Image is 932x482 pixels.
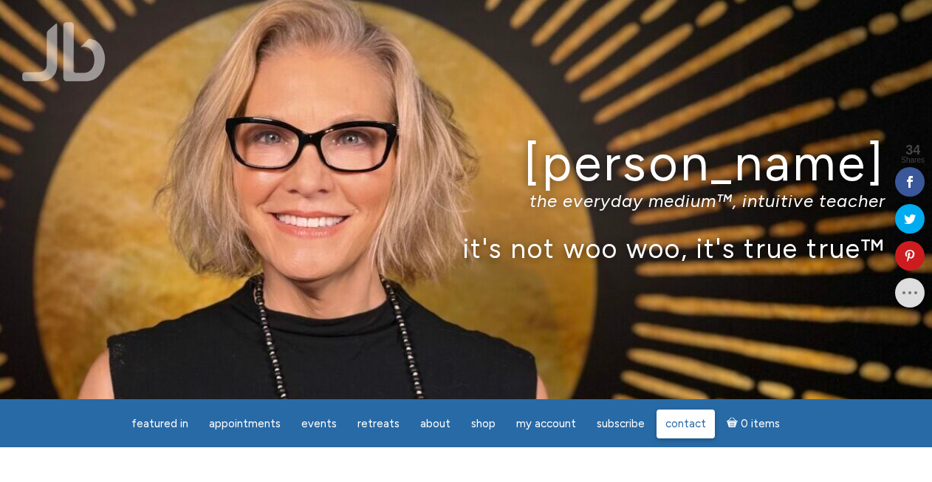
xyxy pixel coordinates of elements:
a: Contact [657,410,715,438]
p: it's not woo woo, it's true true™ [47,232,885,264]
span: 34 [901,143,925,157]
span: Retreats [357,417,400,430]
span: My Account [516,417,576,430]
i: Cart [727,417,741,430]
span: Shares [901,157,925,164]
a: My Account [507,410,585,438]
a: About [411,410,459,438]
span: Shop [471,417,496,430]
a: Retreats [349,410,408,438]
h1: [PERSON_NAME] [47,135,885,191]
span: Contact [665,417,706,430]
a: Appointments [200,410,289,438]
p: the everyday medium™, intuitive teacher [47,190,885,211]
img: Jamie Butler. The Everyday Medium [22,22,106,81]
span: Subscribe [597,417,645,430]
a: Subscribe [588,410,654,438]
a: Shop [462,410,504,438]
span: About [420,417,450,430]
span: Events [301,417,337,430]
a: featured in [123,410,197,438]
span: Appointments [209,417,281,430]
a: Cart0 items [718,408,789,438]
span: featured in [131,417,188,430]
a: Events [292,410,346,438]
span: 0 items [741,418,780,430]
